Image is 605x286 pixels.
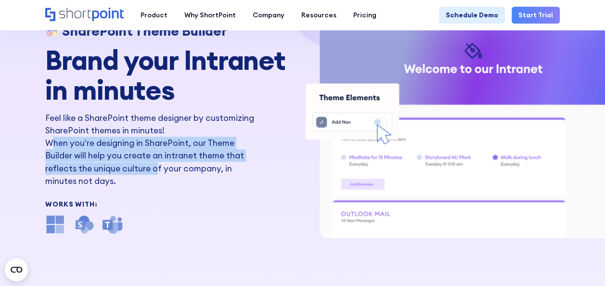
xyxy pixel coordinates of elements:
[45,43,285,107] strong: Brand your Intranet in minutes
[45,8,124,22] a: Home
[432,174,605,286] div: Widget četu
[432,174,605,286] iframe: Chat Widget
[45,112,254,137] h2: Feel like a SharePoint theme designer by customizing SharePoint themes in minutes!
[345,7,385,24] a: Pricing
[132,7,176,24] a: Product
[301,10,336,20] div: Resources
[74,214,94,234] img: SharePoint icon
[45,214,65,234] img: microsoft office icon
[141,10,167,20] div: Product
[45,201,298,208] div: Works With:
[103,214,123,234] img: microsoft teams icon
[184,10,236,20] div: Why ShortPoint
[512,7,560,24] a: Start Trial
[253,10,284,20] div: Company
[439,7,505,24] a: Schedule Demo
[293,7,345,24] a: Resources
[353,10,376,20] div: Pricing
[62,23,227,39] h1: SharePoint Theme Builder
[5,258,28,281] button: Open CMP widget
[176,7,245,24] a: Why ShortPoint
[45,137,254,187] p: When you're designing in SharePoint, our Theme Builder will help you create an intranet theme tha...
[245,7,293,24] a: Company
